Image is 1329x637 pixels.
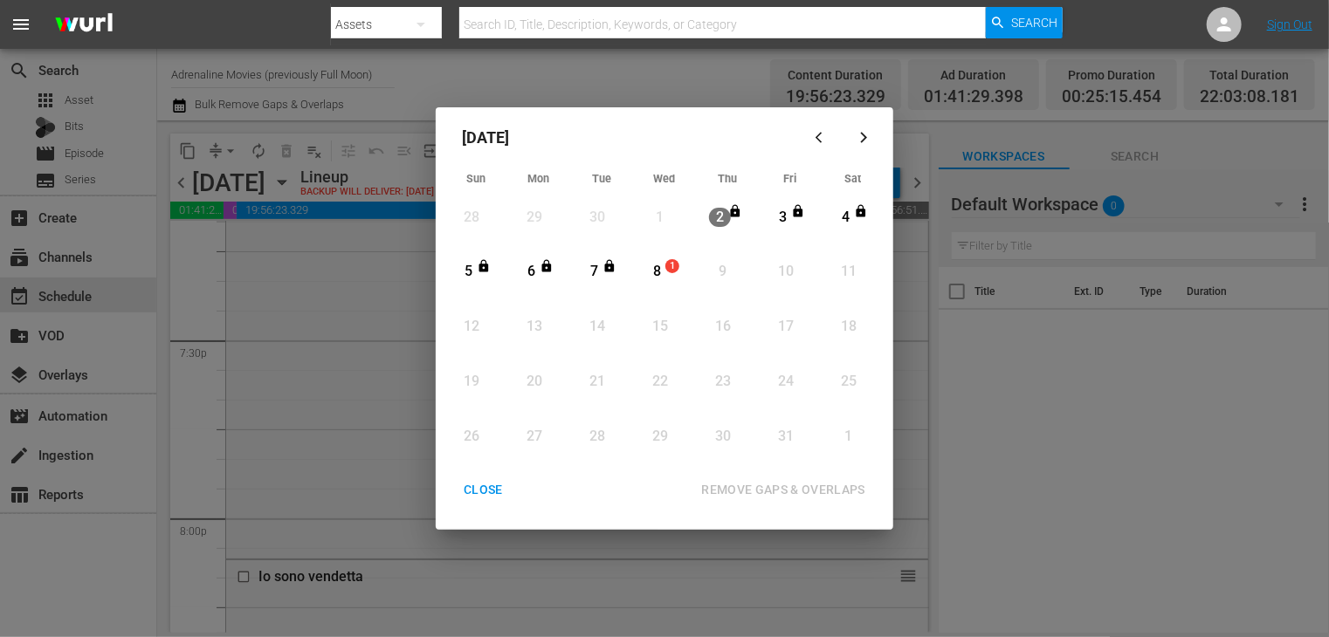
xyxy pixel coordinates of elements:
div: 1 [649,208,671,228]
div: 9 [712,262,733,282]
span: Search [1011,7,1057,38]
div: 23 [712,372,733,392]
div: 29 [523,208,545,228]
div: 2 [709,208,731,228]
div: 8 [646,262,668,282]
div: 28 [586,427,608,447]
div: 13 [523,317,545,337]
div: 27 [523,427,545,447]
div: 28 [461,208,483,228]
div: 7 [583,262,605,282]
div: 20 [523,372,545,392]
span: menu [10,14,31,35]
span: Tue [592,172,611,185]
div: 5 [458,262,479,282]
div: 22 [649,372,671,392]
div: 29 [649,427,671,447]
div: 11 [837,262,859,282]
div: CLOSE [450,479,517,501]
span: Wed [654,172,676,185]
div: 21 [586,372,608,392]
div: 16 [712,317,733,337]
span: 1 [666,259,678,273]
span: Fri [784,172,797,185]
div: 3 [772,208,794,228]
span: Sun [466,172,485,185]
div: 30 [586,208,608,228]
div: 17 [775,317,796,337]
div: [DATE] [444,116,801,158]
div: 30 [712,427,733,447]
img: ans4CAIJ8jUAAAAAAAAAAAAAAAAAAAAAAAAgQb4GAAAAAAAAAAAAAAAAAAAAAAAAJMjXAAAAAAAAAAAAAAAAAAAAAAAAgAT5G... [42,4,126,45]
span: Thu [718,172,737,185]
span: Sat [845,172,862,185]
a: Sign Out [1267,17,1312,31]
div: 18 [837,317,859,337]
div: Month View [444,167,885,465]
div: 10 [775,262,796,282]
div: 4 [835,208,857,228]
div: 25 [837,372,859,392]
div: 14 [586,317,608,337]
div: 1 [837,427,859,447]
div: 26 [461,427,483,447]
div: 24 [775,372,796,392]
div: 31 [775,427,796,447]
div: 6 [520,262,542,282]
div: 19 [461,372,483,392]
span: Mon [528,172,550,185]
button: CLOSE [443,474,524,506]
div: 15 [649,317,671,337]
div: 12 [461,317,483,337]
